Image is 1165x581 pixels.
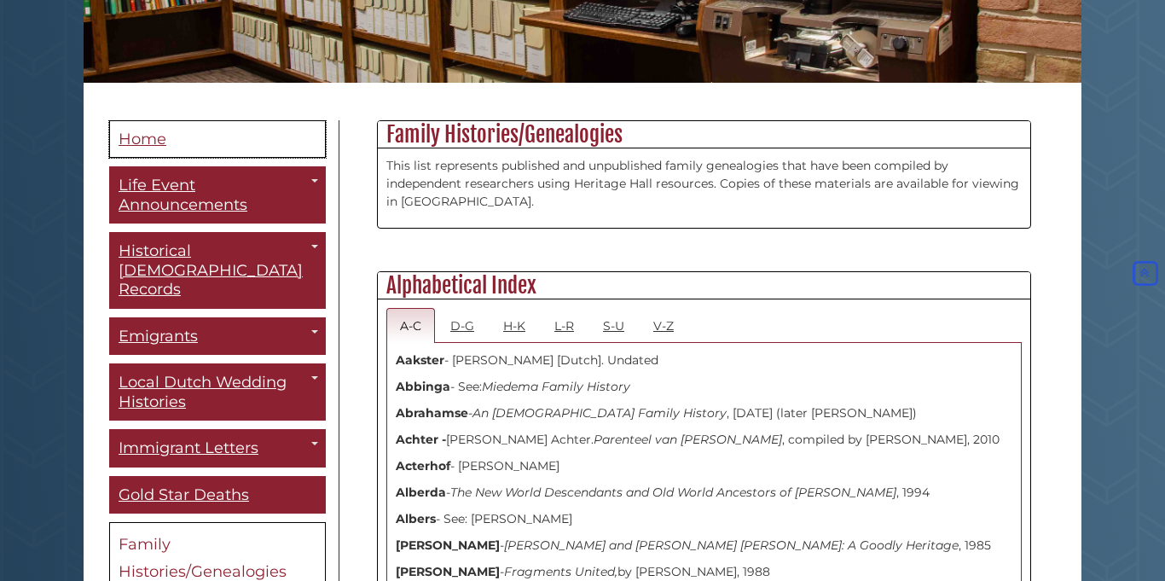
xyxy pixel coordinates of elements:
[109,317,326,356] a: Emigrants
[109,429,326,468] a: Immigrant Letters
[109,363,326,421] a: Local Dutch Wedding Histories
[119,130,166,148] span: Home
[396,485,446,500] strong: Alberda
[109,166,326,224] a: Life Event Announcements
[396,537,1012,555] p: - , 1985
[396,537,500,553] strong: [PERSON_NAME]
[119,439,258,457] span: Immigrant Letters
[472,405,727,421] i: An [DEMOGRAPHIC_DATA] Family History
[396,457,1012,475] p: - [PERSON_NAME]
[119,241,303,299] span: Historical [DEMOGRAPHIC_DATA] Records
[119,485,249,504] span: Gold Star Deaths
[589,308,638,343] a: S-U
[396,352,444,368] strong: Aakster
[119,327,198,346] span: Emigrants
[378,121,1030,148] h2: Family Histories/Genealogies
[396,484,1012,502] p: - , 1994
[396,458,450,474] strong: Acterhof
[490,308,539,343] a: H-K
[396,432,446,447] strong: Achter -
[109,232,326,309] a: Historical [DEMOGRAPHIC_DATA] Records
[396,510,1012,528] p: - See: [PERSON_NAME]
[396,431,1012,449] p: [PERSON_NAME] Achter. , compiled by [PERSON_NAME], 2010
[396,404,1012,422] p: - , [DATE] (later [PERSON_NAME])
[109,120,326,159] a: Home
[378,272,1030,299] h2: Alphabetical Index
[396,379,450,394] strong: Abbinga
[1129,266,1161,282] a: Back to Top
[109,476,326,514] a: Gold Star Deaths
[119,535,287,581] span: Family Histories/Genealogies
[386,157,1022,211] p: This list represents published and unpublished family genealogies that have been compiled by inde...
[119,176,247,214] span: Life Event Announcements
[504,537,959,553] i: [PERSON_NAME] and [PERSON_NAME] [PERSON_NAME]: A Goodly Heritage
[396,564,500,579] strong: [PERSON_NAME]
[594,432,782,447] i: Parenteel van [PERSON_NAME]
[396,511,436,526] strong: Albers
[396,563,1012,581] p: - by [PERSON_NAME], 1988
[541,308,588,343] a: L-R
[396,378,1012,396] p: - See:
[437,308,488,343] a: D-G
[504,564,617,579] i: Fragments United,
[386,308,435,343] a: A-C
[482,379,630,394] i: Miedema Family History
[396,352,1012,369] p: - [PERSON_NAME] [Dutch]. Undated
[450,485,896,500] i: The New World Descendants and Old World Ancestors of [PERSON_NAME]
[396,405,468,421] strong: Abrahamse
[640,308,687,343] a: V-Z
[119,373,287,411] span: Local Dutch Wedding Histories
